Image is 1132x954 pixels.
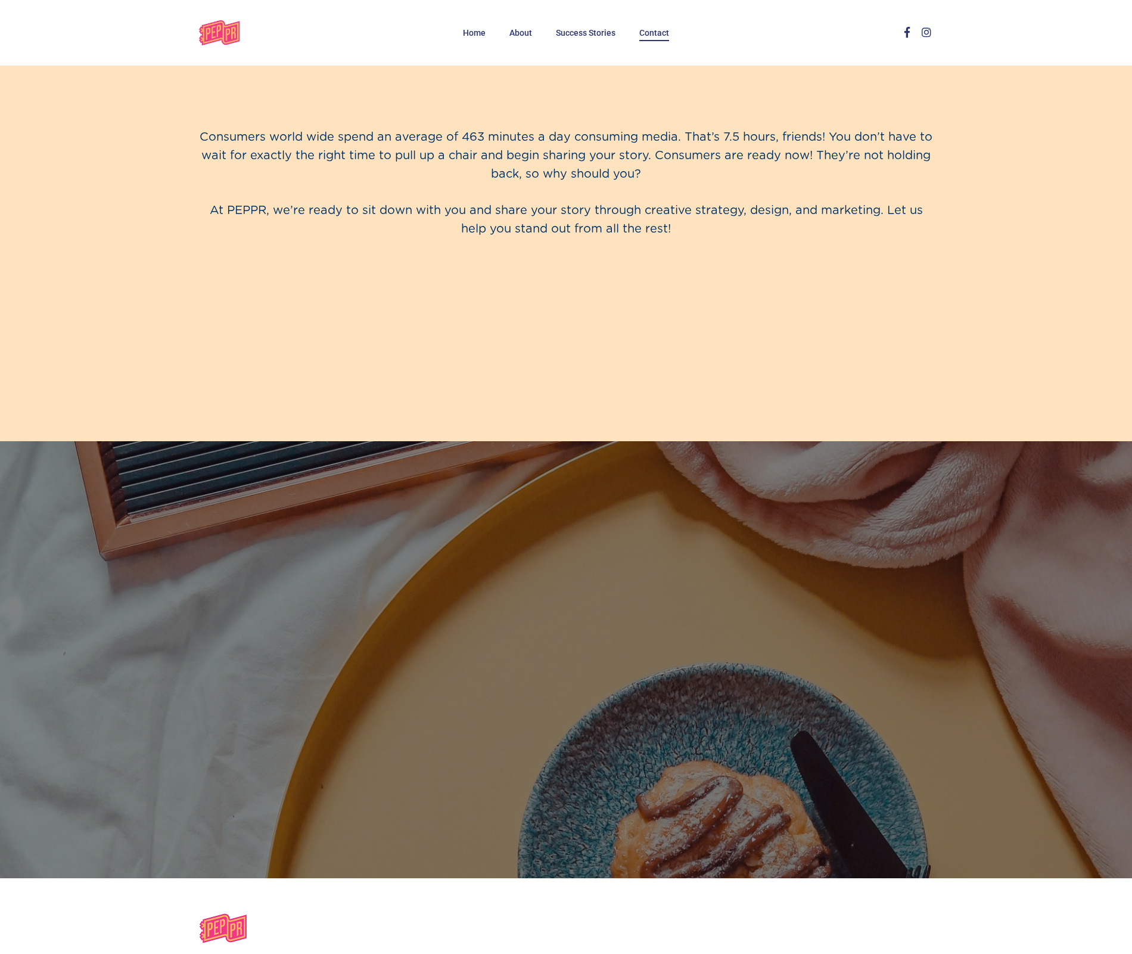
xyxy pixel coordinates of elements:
[210,205,923,235] span: At PEPPR, we’re ready to sit down with you and share your story through creative strategy, design...
[556,28,615,38] span: Success Stories
[509,29,532,37] a: About
[463,29,486,37] a: Home
[195,18,245,48] img: Pep Public Relations
[639,28,669,38] span: Contact
[556,29,615,37] a: Success Stories
[200,131,932,180] span: Consumers world wide spend an average of 463 minutes a day consuming media. That’s 7.5 hours, fri...
[639,29,669,37] a: Contact
[509,28,532,38] span: About
[463,28,486,38] span: Home
[195,911,253,946] img: peppr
